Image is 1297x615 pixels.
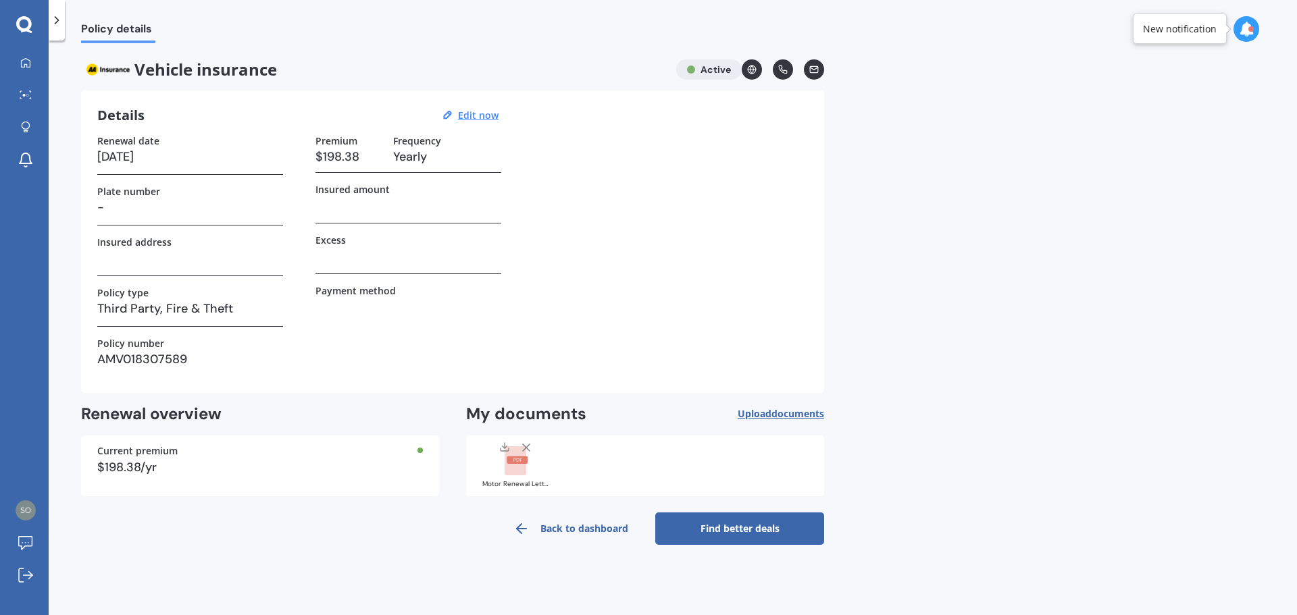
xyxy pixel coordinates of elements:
a: Back to dashboard [486,512,655,545]
h3: - [97,197,283,217]
label: Insured address [97,236,172,248]
span: documents [771,407,824,420]
h2: My documents [466,404,586,425]
label: Excess [315,234,346,246]
div: Current premium [97,446,423,456]
img: AA.webp [81,59,134,80]
a: Find better deals [655,512,824,545]
h3: Yearly [393,146,501,167]
label: Frequency [393,135,441,146]
h3: Details [97,107,145,124]
label: Payment method [315,285,396,296]
label: Insured amount [315,184,390,195]
div: New notification [1143,22,1217,36]
label: Policy number [97,338,164,349]
img: f415ef4e174823fb1c69082d591754a9 [16,500,36,520]
h3: $198.38 [315,146,382,167]
label: Renewal date [97,135,159,146]
button: Uploaddocuments [738,404,824,425]
span: Policy details [81,22,155,41]
u: Edit now [458,109,499,122]
h3: AMV018307589 [97,349,283,369]
span: Upload [738,408,824,419]
span: Vehicle insurance [81,59,665,80]
div: $198.38/yr [97,461,423,473]
h2: Renewal overview [81,404,439,425]
h3: [DATE] [97,146,283,167]
div: Motor Renewal Letter AMV018307589.pdf [482,481,550,487]
label: Premium [315,135,357,146]
label: Plate number [97,186,160,197]
h3: Third Party, Fire & Theft [97,298,283,319]
button: Edit now [454,109,503,122]
label: Policy type [97,287,149,298]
